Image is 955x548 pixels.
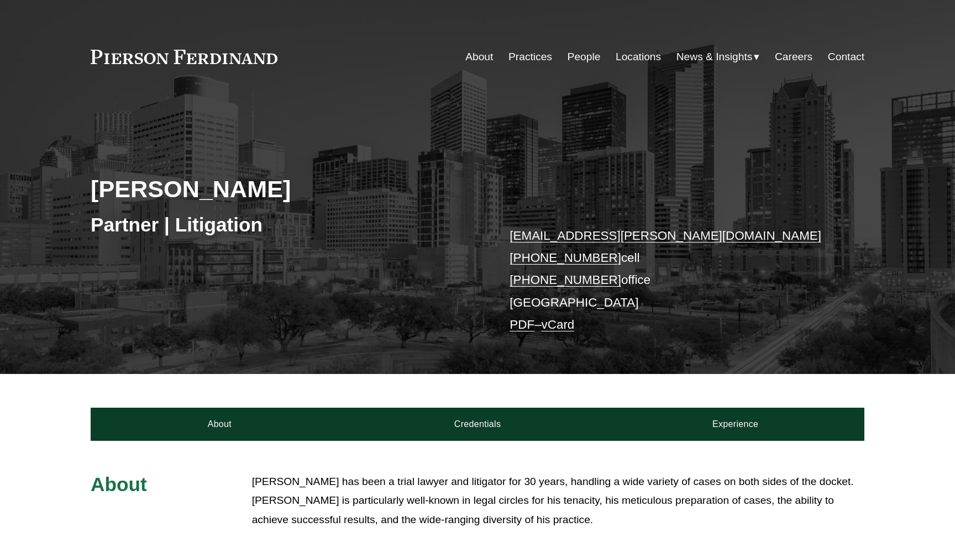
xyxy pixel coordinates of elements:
[465,46,493,67] a: About
[568,46,601,67] a: People
[91,473,147,495] span: About
[828,46,864,67] a: Contact
[676,46,760,67] a: folder dropdown
[606,408,864,441] a: Experience
[510,229,821,243] a: [EMAIL_ADDRESS][PERSON_NAME][DOMAIN_NAME]
[510,225,832,336] p: cell office [GEOGRAPHIC_DATA] –
[676,48,753,67] span: News & Insights
[510,251,621,265] a: [PHONE_NUMBER]
[349,408,607,441] a: Credentials
[510,318,534,331] a: PDF
[775,46,812,67] a: Careers
[616,46,661,67] a: Locations
[542,318,575,331] a: vCard
[508,46,552,67] a: Practices
[252,472,864,530] p: [PERSON_NAME] has been a trial lawyer and litigator for 30 years, handling a wide variety of case...
[91,408,349,441] a: About
[510,273,621,287] a: [PHONE_NUMBER]
[91,213,478,237] h3: Partner | Litigation
[91,175,478,203] h2: [PERSON_NAME]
